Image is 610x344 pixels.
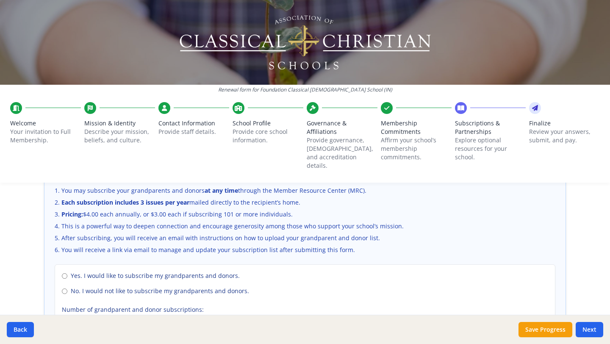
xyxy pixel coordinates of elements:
span: Membership Commitments [381,119,452,136]
span: Subscriptions & Partnerships [455,119,526,136]
button: Save Progress [518,322,572,337]
span: Governance & Affiliations [307,119,377,136]
li: You may subscribe your grandparents and donors through the Member Resource Center (MRC). [55,186,555,195]
span: Mission & Identity [84,119,155,128]
p: Provide governance, [DEMOGRAPHIC_DATA], and accreditation details. [307,136,377,170]
span: Yes. I would like to subscribe my grandparents and donors. [71,272,240,280]
input: No. I would not like to subscribe my grandparents and donors. [62,289,67,294]
p: Your invitation to Full Membership. [10,128,81,144]
li: mailed directly to the recipient’s home. [55,198,555,207]
p: Provide staff details. [158,128,229,136]
img: Logo [178,13,432,72]
span: No. I would not like to subscribe my grandparents and donors. [71,287,249,295]
span: Welcome [10,119,81,128]
p: Affirm your school’s membership commitments. [381,136,452,161]
span: School Profile [233,119,303,128]
strong: Each subscription includes 3 issues per year [61,198,189,206]
p: Explore optional resources for your school. [455,136,526,161]
p: Review your answers, submit, and pay. [529,128,600,144]
button: Back [7,322,34,337]
label: Number of grandparent and donor subscriptions: [62,305,548,314]
p: Describe your mission, beliefs, and culture. [84,128,155,144]
strong: Pricing: [61,210,83,218]
span: Finalize [529,119,600,128]
span: Contact Information [158,119,229,128]
input: Yes. I would like to subscribe my grandparents and donors. [62,273,67,279]
strong: at any time [205,186,238,194]
li: After subscribing, you will receive an email with instructions on how to upload your grandparent ... [55,234,555,242]
li: This is a powerful way to deepen connection and encourage generosity among those who support your... [55,222,555,230]
button: Next [576,322,603,337]
p: Provide core school information. [233,128,303,144]
li: You will receive a link via email to manage and update your subscription list after submitting th... [55,246,555,254]
li: $4.00 each annually, or $3.00 each if subscribing 101 or more individuals. [55,210,555,219]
